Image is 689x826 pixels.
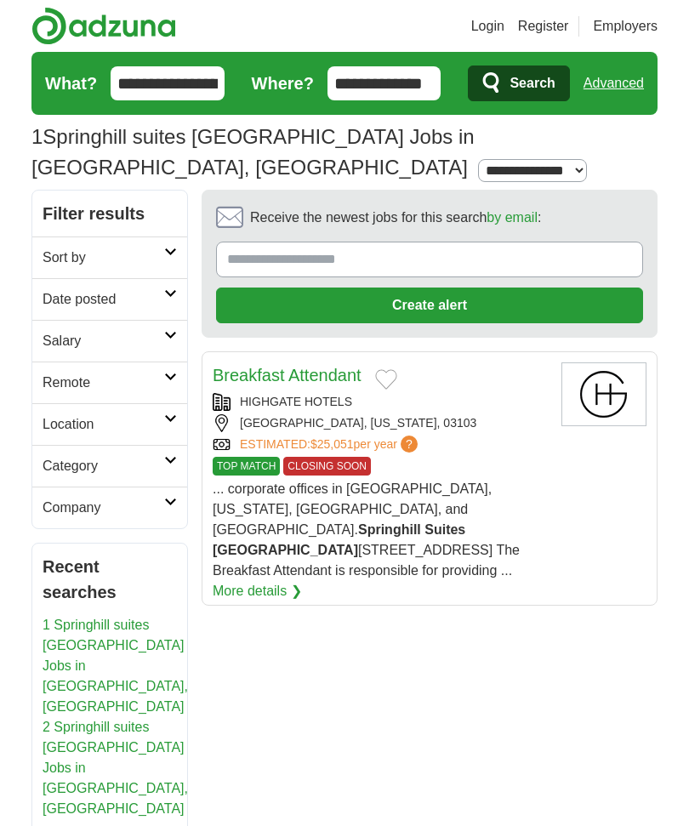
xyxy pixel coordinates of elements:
span: Search [510,66,555,100]
h2: Date posted [43,289,164,310]
strong: [GEOGRAPHIC_DATA] [213,543,358,557]
a: Location [32,403,187,445]
span: ? [401,436,418,453]
h2: Recent searches [43,554,177,605]
span: ... corporate offices in [GEOGRAPHIC_DATA], [US_STATE], [GEOGRAPHIC_DATA], and [GEOGRAPHIC_DATA].... [213,481,520,578]
span: CLOSING SOON [283,457,371,476]
img: Adzuna logo [31,7,176,45]
h2: Category [43,456,164,476]
a: Login [471,16,504,37]
a: Salary [32,320,187,362]
h2: Salary [43,331,164,351]
a: Breakfast Attendant [213,366,362,385]
a: by email [487,210,538,225]
label: Where? [252,71,314,96]
a: Company [32,487,187,528]
label: What? [45,71,97,96]
img: Highgate Hotels logo [561,362,646,426]
h2: Sort by [43,248,164,268]
a: Category [32,445,187,487]
a: Employers [593,16,658,37]
button: Search [468,66,569,101]
h2: Filter results [32,191,187,236]
span: TOP MATCH [213,457,280,476]
div: [GEOGRAPHIC_DATA], [US_STATE], 03103 [213,414,548,432]
h2: Company [43,498,164,518]
a: Sort by [32,236,187,278]
a: Advanced [584,66,644,100]
a: ESTIMATED:$25,051per year? [240,436,421,453]
span: $25,051 [310,437,354,451]
span: Receive the newest jobs for this search : [250,208,541,228]
a: 1 Springhill suites [GEOGRAPHIC_DATA] Jobs in [GEOGRAPHIC_DATA], [GEOGRAPHIC_DATA] [43,618,188,714]
h1: Springhill suites [GEOGRAPHIC_DATA] Jobs in [GEOGRAPHIC_DATA], [GEOGRAPHIC_DATA] [31,125,475,179]
h2: Location [43,414,164,435]
h2: Remote [43,373,164,393]
a: 2 Springhill suites [GEOGRAPHIC_DATA] Jobs in [GEOGRAPHIC_DATA], [GEOGRAPHIC_DATA] [43,720,188,816]
strong: Springhill [358,522,421,537]
button: Create alert [216,288,643,323]
a: Register [518,16,569,37]
a: Date posted [32,278,187,320]
a: HIGHGATE HOTELS [240,395,352,408]
span: 1 [31,122,43,152]
a: Remote [32,362,187,403]
strong: Suites [424,522,465,537]
a: More details ❯ [213,581,302,601]
button: Add to favorite jobs [375,369,397,390]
